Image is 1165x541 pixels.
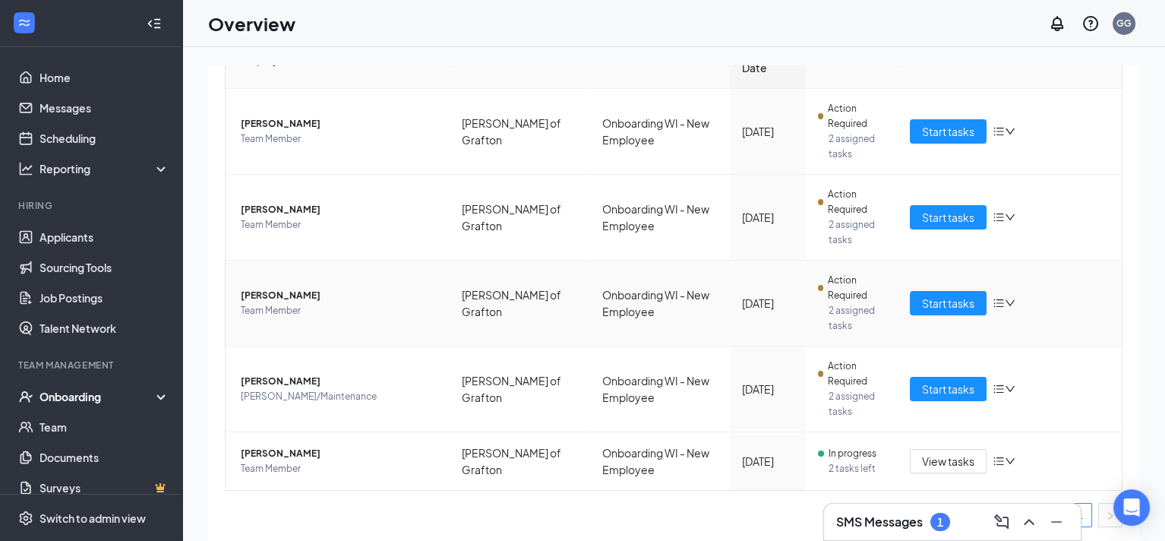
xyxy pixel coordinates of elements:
[39,283,169,313] a: Job Postings
[241,116,437,131] span: [PERSON_NAME]
[39,442,169,473] a: Documents
[993,455,1005,467] span: bars
[1081,14,1100,33] svg: QuestionInfo
[39,123,169,153] a: Scheduling
[910,119,987,144] button: Start tasks
[450,261,590,346] td: [PERSON_NAME] of Grafton
[18,199,166,212] div: Hiring
[1005,126,1015,137] span: down
[910,449,987,473] button: View tasks
[39,313,169,343] a: Talent Network
[17,15,32,30] svg: WorkstreamLogo
[147,16,162,31] svg: Collapse
[450,175,590,261] td: [PERSON_NAME] of Grafton
[829,131,886,162] span: 2 assigned tasks
[1005,384,1015,394] span: down
[241,131,437,147] span: Team Member
[39,161,170,176] div: Reporting
[241,303,437,318] span: Team Member
[590,346,730,432] td: Onboarding WI - New Employee
[829,461,886,476] span: 2 tasks left
[742,209,794,226] div: [DATE]
[1020,513,1038,531] svg: ChevronUp
[18,161,33,176] svg: Analysis
[829,303,886,334] span: 2 assigned tasks
[39,473,169,503] a: SurveysCrown
[241,389,437,404] span: [PERSON_NAME]/Maintenance
[39,412,169,442] a: Team
[993,513,1011,531] svg: ComposeMessage
[910,377,987,401] button: Start tasks
[742,123,794,140] div: [DATE]
[993,297,1005,309] span: bars
[1005,456,1015,467] span: down
[39,389,156,404] div: Onboarding
[829,446,876,461] span: In progress
[18,511,33,526] svg: Settings
[1017,510,1041,534] button: ChevronUp
[1044,510,1069,534] button: Minimize
[39,222,169,252] a: Applicants
[241,446,437,461] span: [PERSON_NAME]
[922,381,974,397] span: Start tasks
[742,453,794,470] div: [DATE]
[910,205,987,229] button: Start tasks
[208,11,295,36] h1: Overview
[829,389,886,419] span: 2 assigned tasks
[910,291,987,315] button: Start tasks
[922,453,974,470] span: View tasks
[39,62,169,93] a: Home
[39,93,169,123] a: Messages
[241,217,437,233] span: Team Member
[937,516,943,529] div: 1
[828,187,886,217] span: Action Required
[241,202,437,217] span: [PERSON_NAME]
[241,461,437,476] span: Team Member
[828,273,886,303] span: Action Required
[241,288,437,303] span: [PERSON_NAME]
[836,514,923,530] h3: SMS Messages
[1005,298,1015,308] span: down
[241,374,437,389] span: [PERSON_NAME]
[450,432,590,490] td: [PERSON_NAME] of Grafton
[590,432,730,490] td: Onboarding WI - New Employee
[1048,14,1066,33] svg: Notifications
[829,217,886,248] span: 2 assigned tasks
[450,89,590,175] td: [PERSON_NAME] of Grafton
[922,209,974,226] span: Start tasks
[450,346,590,432] td: [PERSON_NAME] of Grafton
[590,261,730,346] td: Onboarding WI - New Employee
[828,359,886,389] span: Action Required
[993,125,1005,138] span: bars
[742,381,794,397] div: [DATE]
[922,123,974,140] span: Start tasks
[1113,489,1150,526] div: Open Intercom Messenger
[1098,503,1122,527] li: Next Page
[39,511,146,526] div: Switch to admin view
[742,295,794,312] div: [DATE]
[1098,503,1122,527] button: right
[993,211,1005,223] span: bars
[990,510,1014,534] button: ComposeMessage
[590,89,730,175] td: Onboarding WI - New Employee
[993,383,1005,395] span: bars
[922,295,974,312] span: Start tasks
[18,359,166,372] div: Team Management
[39,252,169,283] a: Sourcing Tools
[828,101,886,131] span: Action Required
[590,175,730,261] td: Onboarding WI - New Employee
[18,389,33,404] svg: UserCheck
[1005,212,1015,223] span: down
[1106,511,1115,520] span: right
[1116,17,1132,30] div: GG
[1047,513,1066,531] svg: Minimize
